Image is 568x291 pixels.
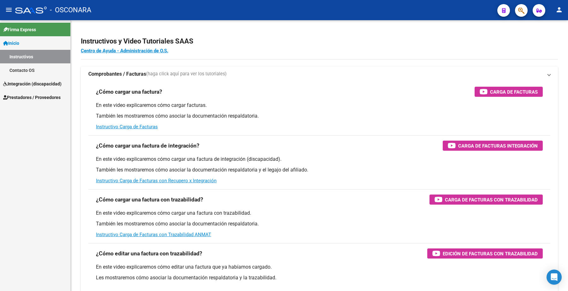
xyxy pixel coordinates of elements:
[96,195,203,204] h3: ¿Cómo cargar una factura con trazabilidad?
[146,71,227,78] span: (haga click aquí para ver los tutoriales)
[96,156,543,163] p: En este video explicaremos cómo cargar una factura de integración (discapacidad).
[96,141,199,150] h3: ¿Cómo cargar una factura de integración?
[458,142,538,150] span: Carga de Facturas Integración
[96,249,202,258] h3: ¿Cómo editar una factura con trazabilidad?
[3,80,62,87] span: Integración (discapacidad)
[475,87,543,97] button: Carga de Facturas
[427,248,543,259] button: Edición de Facturas con Trazabilidad
[5,6,13,14] mat-icon: menu
[490,88,538,96] span: Carga de Facturas
[3,94,61,101] span: Prestadores / Proveedores
[96,113,543,119] p: También les mostraremos cómo asociar la documentación respaldatoria.
[555,6,563,14] mat-icon: person
[443,141,543,151] button: Carga de Facturas Integración
[96,274,543,281] p: Les mostraremos cómo asociar la documentación respaldatoria y la trazabilidad.
[81,48,168,54] a: Centro de Ayuda - Administración de O.S.
[96,232,211,237] a: Instructivo Carga de Facturas con Trazabilidad ANMAT
[3,40,19,47] span: Inicio
[3,26,36,33] span: Firma Express
[96,87,162,96] h3: ¿Cómo cargar una factura?
[96,210,543,217] p: En este video explicaremos cómo cargar una factura con trazabilidad.
[96,220,543,227] p: También les mostraremos cómo asociar la documentación respaldatoria.
[81,35,558,47] h2: Instructivos y Video Tutoriales SAAS
[445,196,538,204] span: Carga de Facturas con Trazabilidad
[96,178,216,183] a: Instructivo Carga de Facturas con Recupero x Integración
[96,124,158,130] a: Instructivo Carga de Facturas
[81,67,558,82] mat-expansion-panel-header: Comprobantes / Facturas(haga click aquí para ver los tutoriales)
[96,264,543,271] p: En este video explicaremos cómo editar una factura que ya habíamos cargado.
[96,166,543,173] p: También les mostraremos cómo asociar la documentación respaldatoria y el legajo del afiliado.
[96,102,543,109] p: En este video explicaremos cómo cargar facturas.
[547,270,562,285] div: Open Intercom Messenger
[50,3,91,17] span: - OSCONARA
[443,250,538,258] span: Edición de Facturas con Trazabilidad
[88,71,146,78] strong: Comprobantes / Facturas
[429,195,543,205] button: Carga de Facturas con Trazabilidad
